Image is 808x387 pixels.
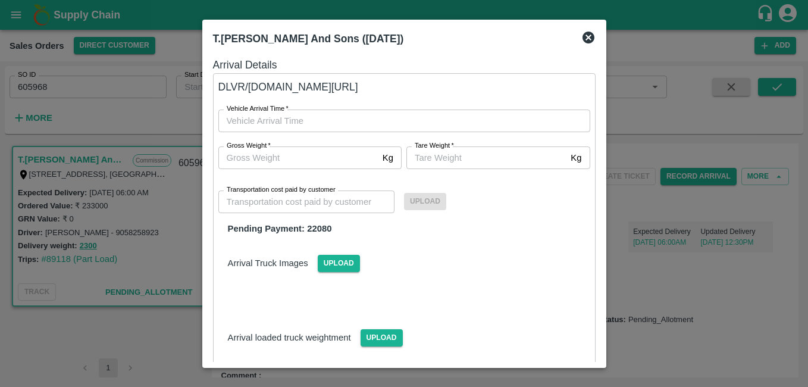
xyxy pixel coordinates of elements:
input: Gross Weight [218,146,378,169]
span: Upload [361,329,403,347]
input: Transportation cost paid by customer [218,191,395,213]
p: Kg [383,151,393,164]
h6: Arrival Details [213,57,596,73]
div: Pending Payment: [218,222,590,235]
label: Tare Weight [415,141,454,151]
p: Kg [571,151,581,164]
p: Arrival Truck Images [228,257,308,270]
b: T.[PERSON_NAME] And Sons ([DATE]) [213,33,404,45]
h6: DLVR/[DOMAIN_NAME][URL] [218,79,590,95]
label: Gross Weight [227,141,271,151]
label: Vehicle Arrival Time [227,104,289,114]
label: Transportation cost paid by customer [227,185,336,195]
input: Choose date [218,110,582,132]
p: Arrival loaded truck weightment [228,331,351,344]
input: Tare Weight [406,146,566,169]
span: Upload [318,255,360,272]
span: 22080 [307,224,331,233]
